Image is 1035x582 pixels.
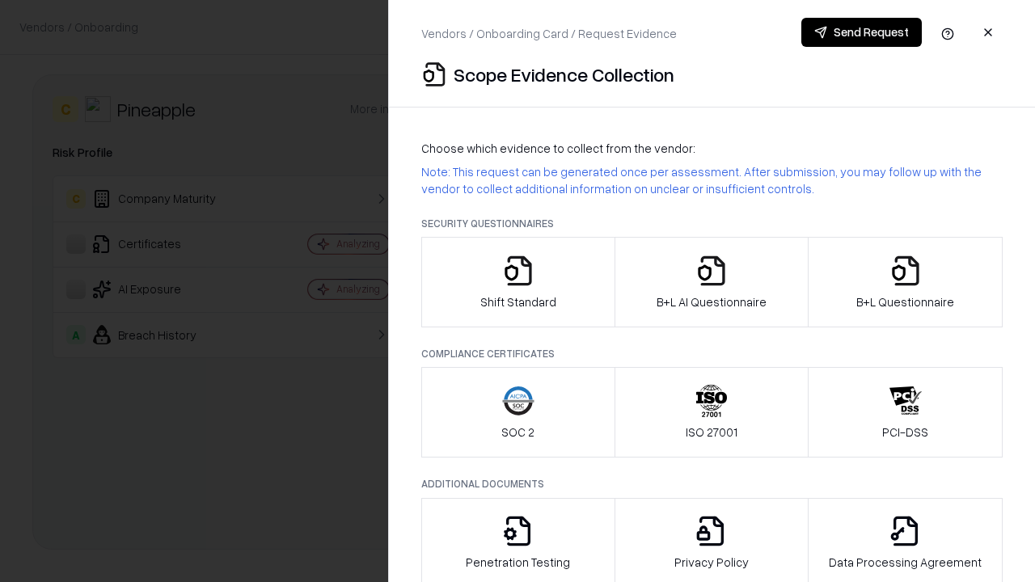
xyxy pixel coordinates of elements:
button: PCI-DSS [808,367,1003,458]
button: Send Request [801,18,922,47]
p: Scope Evidence Collection [454,61,674,87]
p: Data Processing Agreement [829,554,982,571]
p: Privacy Policy [674,554,749,571]
p: ISO 27001 [686,424,737,441]
p: Note: This request can be generated once per assessment. After submission, you may follow up with... [421,163,1003,197]
button: B+L AI Questionnaire [615,237,809,327]
p: Vendors / Onboarding Card / Request Evidence [421,25,677,42]
p: Additional Documents [421,477,1003,491]
button: B+L Questionnaire [808,237,1003,327]
p: Choose which evidence to collect from the vendor: [421,140,1003,157]
button: Shift Standard [421,237,615,327]
p: Security Questionnaires [421,217,1003,230]
p: PCI-DSS [882,424,928,441]
p: SOC 2 [501,424,534,441]
p: Shift Standard [480,293,556,310]
p: Compliance Certificates [421,347,1003,361]
p: B+L Questionnaire [856,293,954,310]
p: Penetration Testing [466,554,570,571]
p: B+L AI Questionnaire [657,293,767,310]
button: ISO 27001 [615,367,809,458]
button: SOC 2 [421,367,615,458]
